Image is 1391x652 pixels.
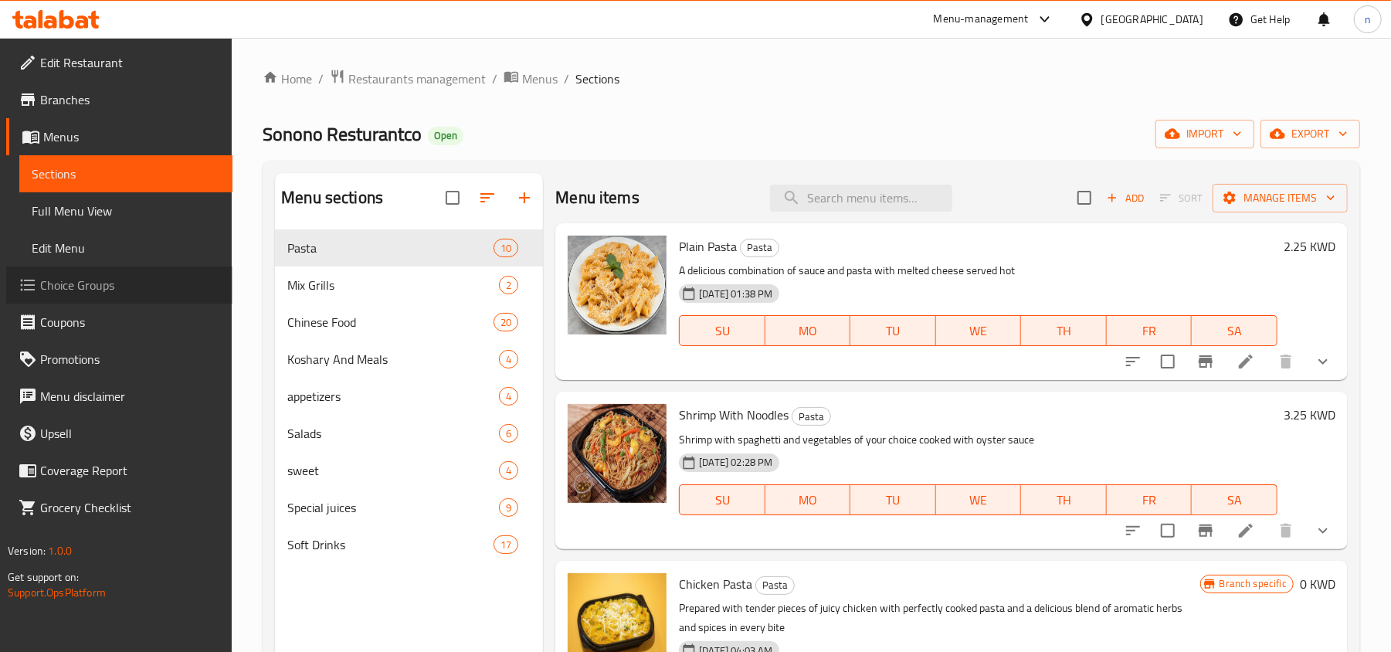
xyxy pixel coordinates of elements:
span: Sections [32,165,220,183]
button: import [1155,120,1254,148]
div: Pasta [287,239,494,257]
span: Menus [522,70,558,88]
a: Sections [19,155,232,192]
a: Coupons [6,304,232,341]
span: TH [1027,489,1101,511]
a: Edit Restaurant [6,44,232,81]
div: items [499,387,518,406]
button: MO [765,484,851,515]
span: Select section [1068,182,1101,214]
span: Pasta [792,408,830,426]
span: Branch specific [1213,576,1293,591]
div: Mix Grills [287,276,499,294]
img: Shrimp With Noodles [568,404,667,503]
span: Coverage Report [40,461,220,480]
svg: Show Choices [1314,521,1332,540]
span: Sort sections [469,179,506,216]
span: Menu disclaimer [40,387,220,406]
button: Add [1101,186,1150,210]
a: Edit menu item [1237,352,1255,371]
div: Open [428,127,463,145]
span: Chicken Pasta [679,572,752,596]
span: Menus [43,127,220,146]
button: FR [1107,484,1193,515]
span: Manage items [1225,188,1335,208]
li: / [318,70,324,88]
span: Branches [40,90,220,109]
a: Edit Menu [19,229,232,267]
span: Get support on: [8,567,79,587]
span: Sonono Resturantco [263,117,422,151]
span: Promotions [40,350,220,368]
span: MO [772,489,845,511]
button: SU [679,315,765,346]
button: Manage items [1213,184,1348,212]
a: Upsell [6,415,232,452]
button: TH [1021,315,1107,346]
h2: Menu items [555,186,640,209]
button: TU [850,484,936,515]
button: Add section [506,179,543,216]
a: Support.OpsPlatform [8,582,106,603]
div: Special juices9 [275,489,543,526]
span: Coupons [40,313,220,331]
span: Pasta [741,239,779,256]
span: SU [686,320,758,342]
img: Plain Pasta [568,236,667,334]
span: TH [1027,320,1101,342]
a: Choice Groups [6,267,232,304]
div: items [499,424,518,443]
div: items [499,498,518,517]
span: sweet [287,461,499,480]
a: Restaurants management [330,69,486,89]
span: Add [1104,189,1146,207]
span: [DATE] 02:28 PM [693,455,779,470]
span: appetizers [287,387,499,406]
span: Full Menu View [32,202,220,220]
span: Koshary And Meals [287,350,499,368]
span: Select all sections [436,182,469,214]
a: Home [263,70,312,88]
button: FR [1107,315,1193,346]
div: Pasta [792,407,831,426]
a: Full Menu View [19,192,232,229]
span: Shrimp With Noodles [679,403,789,426]
nav: breadcrumb [263,69,1360,89]
div: Special juices [287,498,499,517]
span: Soft Drinks [287,535,494,554]
div: Menu-management [934,10,1029,29]
button: WE [936,315,1022,346]
button: WE [936,484,1022,515]
span: 9 [500,501,517,515]
a: Promotions [6,341,232,378]
svg: Show Choices [1314,352,1332,371]
span: Select to update [1152,345,1184,378]
span: TU [857,489,930,511]
span: 6 [500,426,517,441]
div: Salads [287,424,499,443]
span: [DATE] 01:38 PM [693,287,779,301]
span: SA [1198,489,1271,511]
button: TH [1021,484,1107,515]
nav: Menu sections [275,223,543,569]
span: Edit Menu [32,239,220,257]
span: Chinese Food [287,313,494,331]
button: SU [679,484,765,515]
div: items [499,350,518,368]
button: Branch-specific-item [1187,512,1224,549]
h6: 2.25 KWD [1284,236,1335,257]
button: sort-choices [1114,343,1152,380]
div: appetizers4 [275,378,543,415]
span: n [1365,11,1371,28]
span: Choice Groups [40,276,220,294]
a: Menus [6,118,232,155]
div: sweet4 [275,452,543,489]
div: Pasta [755,576,795,595]
button: sort-choices [1114,512,1152,549]
button: export [1260,120,1360,148]
span: Select to update [1152,514,1184,547]
span: MO [772,320,845,342]
button: MO [765,315,851,346]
